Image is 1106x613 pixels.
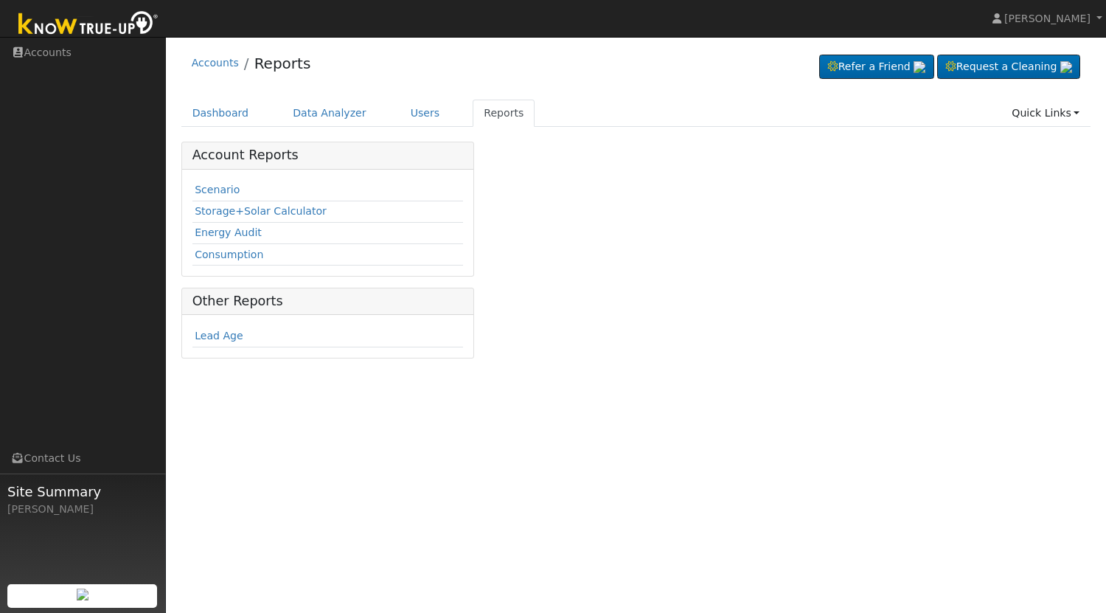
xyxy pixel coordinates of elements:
img: retrieve [914,61,925,73]
a: Quick Links [1001,100,1091,127]
a: Refer a Friend [819,55,934,80]
a: Data Analyzer [282,100,378,127]
a: Scenario [195,184,240,195]
img: retrieve [77,589,88,600]
a: Storage+Solar Calculator [195,205,327,217]
img: Know True-Up [11,8,166,41]
a: Accounts [192,57,239,69]
img: retrieve [1060,61,1072,73]
a: Request a Cleaning [937,55,1080,80]
span: Site Summary [7,482,158,502]
span: [PERSON_NAME] [1004,13,1091,24]
a: Dashboard [181,100,260,127]
a: Reports [254,55,311,72]
h5: Other Reports [192,294,463,309]
a: Reports [473,100,535,127]
a: Users [400,100,451,127]
a: Energy Audit [195,226,262,238]
div: [PERSON_NAME] [7,502,158,517]
a: Consumption [195,249,263,260]
a: Lead Age [195,330,243,342]
h5: Account Reports [192,148,463,163]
